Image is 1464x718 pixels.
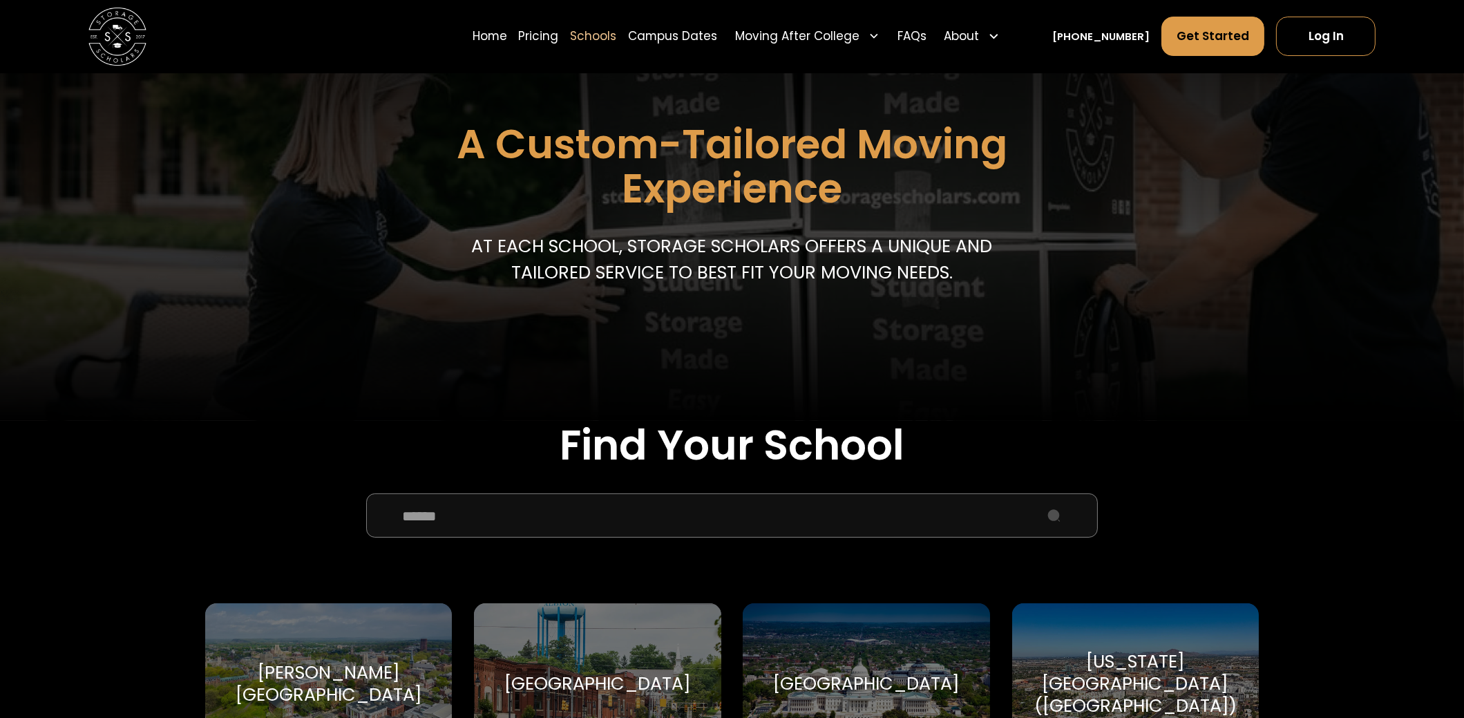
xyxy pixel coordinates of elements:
a: home [88,8,147,66]
div: Moving After College [735,28,859,45]
div: [PERSON_NAME][GEOGRAPHIC_DATA] [222,662,435,706]
a: FAQs [897,16,926,57]
a: Log In [1276,17,1376,56]
div: [US_STATE][GEOGRAPHIC_DATA] ([GEOGRAPHIC_DATA]) [1029,651,1242,717]
p: At each school, storage scholars offers a unique and tailored service to best fit your Moving needs. [465,233,999,285]
div: [GEOGRAPHIC_DATA] [773,673,960,695]
a: Schools [570,16,616,57]
a: Home [473,16,507,57]
a: Campus Dates [628,16,717,57]
img: Storage Scholars main logo [88,8,147,66]
h1: A Custom-Tailored Moving Experience [381,122,1083,211]
div: [GEOGRAPHIC_DATA] [504,673,691,695]
div: Moving After College [729,16,886,57]
a: [PHONE_NUMBER] [1052,29,1150,44]
a: Pricing [519,16,559,57]
div: About [938,16,1006,57]
div: About [944,28,979,45]
a: Get Started [1161,17,1264,56]
h2: Find Your School [205,421,1259,470]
